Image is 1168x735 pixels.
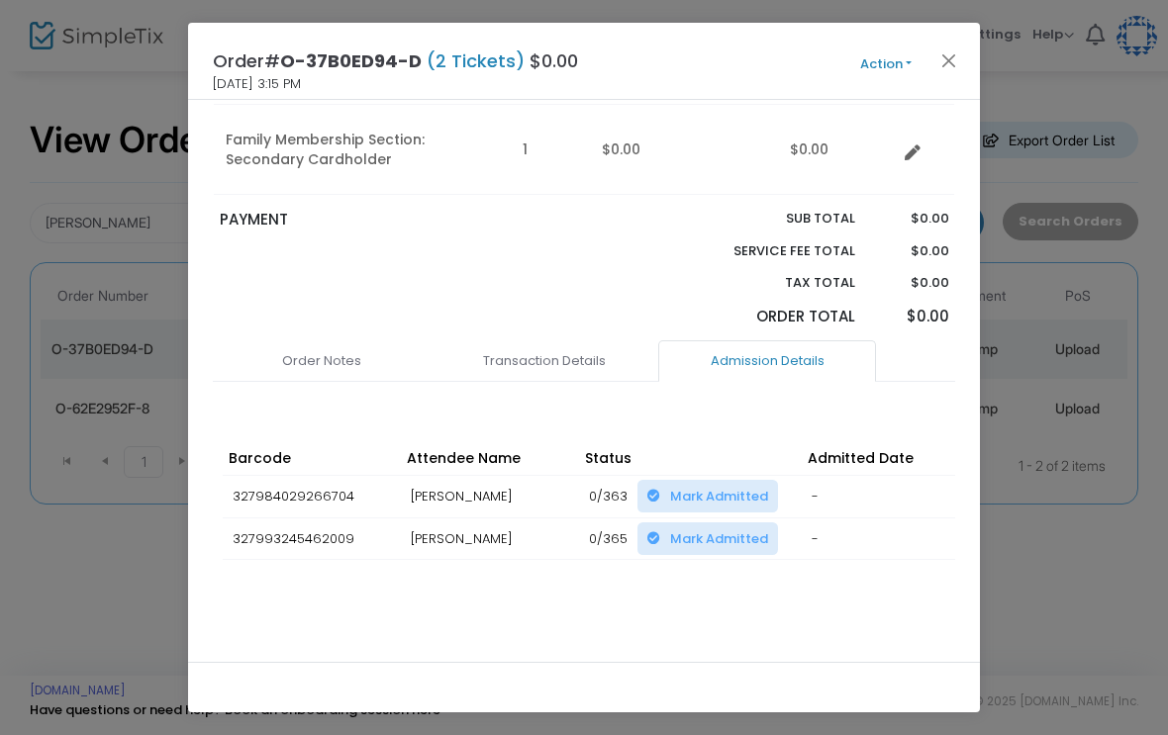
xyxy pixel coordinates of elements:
[802,420,980,476] th: Admitted Date
[579,420,802,476] th: Status
[213,47,578,74] h4: Order# $0.00
[802,476,980,518] td: -
[213,74,301,94] span: [DATE] 3:15 PM
[401,420,579,476] th: Attendee Name
[874,273,948,293] p: $0.00
[687,306,855,328] p: Order Total
[687,241,855,261] p: Service Fee Total
[658,340,876,382] a: Admission Details
[223,476,401,518] td: 327984029266704
[589,487,628,505] span: 0/363
[687,209,855,229] p: Sub total
[422,48,530,73] span: (2 Tickets)
[874,209,948,229] p: $0.00
[223,420,401,476] th: Barcode
[280,48,422,73] span: O-37B0ED94-D
[511,105,590,195] td: 1
[670,529,768,548] span: Mark Admitted
[213,340,431,382] a: Order Notes
[401,476,579,518] td: [PERSON_NAME]
[220,209,575,231] p: PAYMENT
[436,340,653,382] a: Transaction Details
[936,47,962,73] button: Close
[874,241,948,261] p: $0.00
[590,105,778,195] td: $0.00
[687,273,855,293] p: Tax Total
[223,517,401,560] td: 327993245462009
[802,517,980,560] td: -
[589,529,628,548] span: 0/365
[778,105,897,195] td: $0.00
[827,53,945,75] button: Action
[214,105,511,195] td: Family Membership Section: Secondary Cardholder
[670,487,768,505] span: Mark Admitted
[874,306,948,328] p: $0.00
[401,517,579,560] td: [PERSON_NAME]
